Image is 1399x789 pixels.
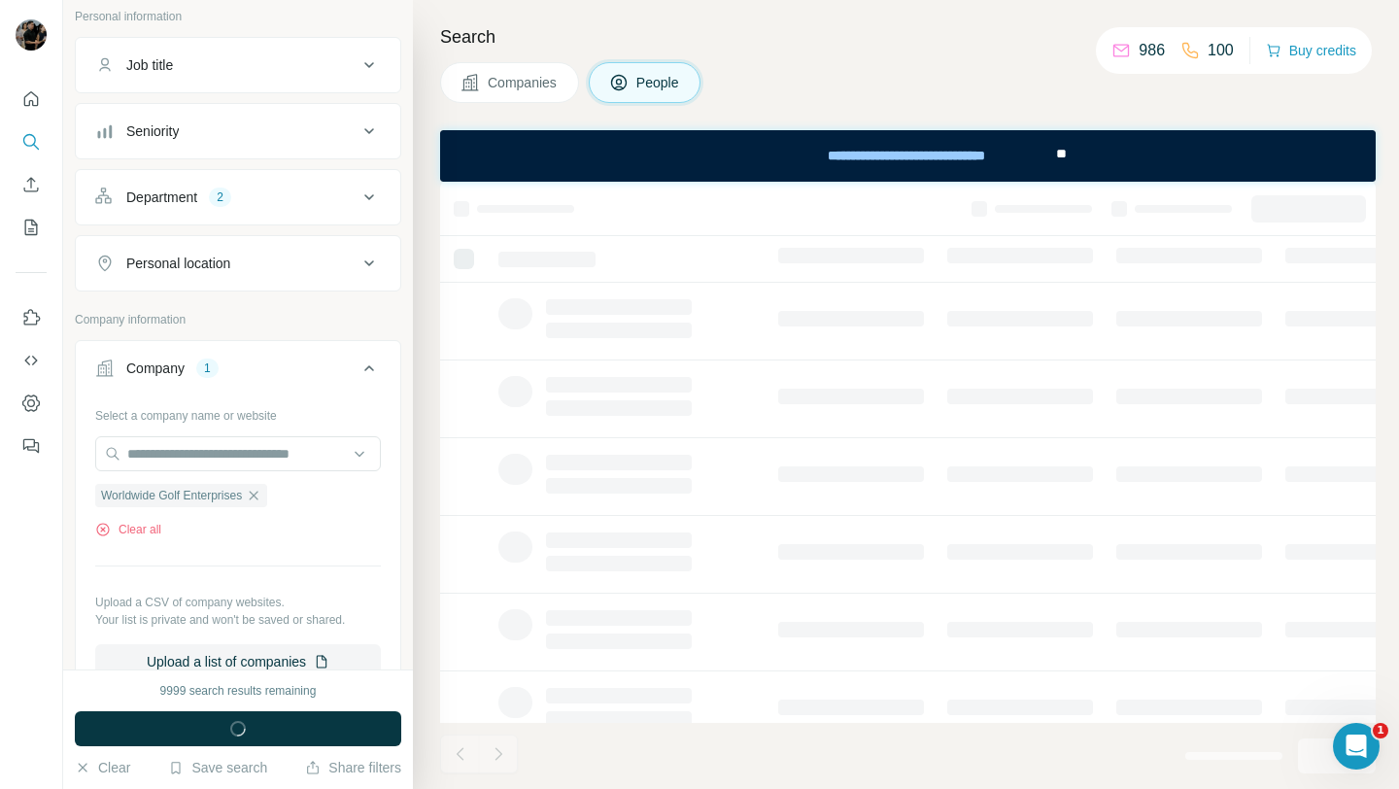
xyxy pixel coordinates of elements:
button: Quick start [16,82,47,117]
button: Save search [168,758,267,777]
button: Personal location [76,240,400,287]
div: Company [126,359,185,378]
div: 9999 search results remaining [160,682,317,700]
div: 2 [209,189,231,206]
img: Avatar [16,19,47,51]
button: Enrich CSV [16,167,47,202]
button: Search [16,124,47,159]
button: Clear all [95,521,161,538]
button: Dashboard [16,386,47,421]
button: Company1 [76,345,400,399]
button: Use Surfe on LinkedIn [16,300,47,335]
div: Department [126,188,197,207]
div: Job title [126,55,173,75]
button: Department2 [76,174,400,221]
p: Company information [75,311,401,328]
button: Share filters [305,758,401,777]
button: My lists [16,210,47,245]
iframe: Banner [440,130,1376,182]
div: Personal location [126,254,230,273]
button: Job title [76,42,400,88]
button: Feedback [16,429,47,463]
h4: Search [440,23,1376,51]
span: Companies [488,73,559,92]
button: Buy credits [1266,37,1356,64]
p: Personal information [75,8,401,25]
div: Seniority [126,121,179,141]
p: Your list is private and won't be saved or shared. [95,611,381,629]
button: Upload a list of companies [95,644,381,679]
span: 1 [1373,723,1388,738]
button: Use Surfe API [16,343,47,378]
span: Worldwide Golf Enterprises [101,487,242,504]
p: 986 [1139,39,1165,62]
div: 1 [196,360,219,377]
button: Clear [75,758,130,777]
p: Upload a CSV of company websites. [95,594,381,611]
iframe: Intercom live chat [1333,723,1380,770]
div: Select a company name or website [95,399,381,425]
p: 100 [1208,39,1234,62]
button: Seniority [76,108,400,154]
span: People [636,73,681,92]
